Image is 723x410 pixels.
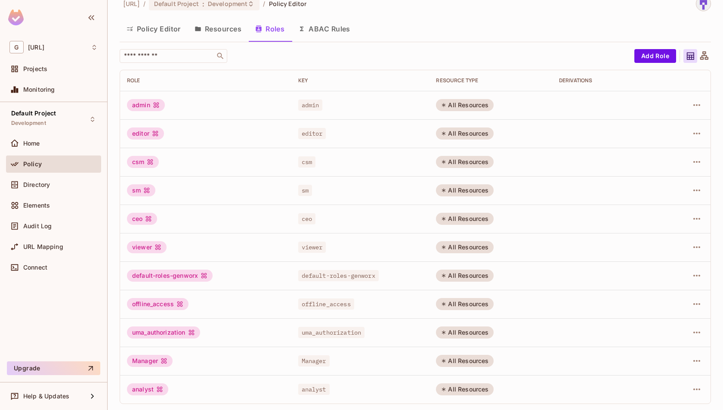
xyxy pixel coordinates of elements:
[127,184,155,196] div: sm
[23,140,40,147] span: Home
[127,270,213,282] div: default-roles-genworx
[23,86,55,93] span: Monitoring
[298,298,354,310] span: offline_access
[248,18,291,40] button: Roles
[436,298,494,310] div: All Resources
[298,327,365,338] span: uma_authorization
[127,77,284,84] div: Role
[8,9,24,25] img: SReyMgAAAABJRU5ErkJggg==
[23,181,50,188] span: Directory
[291,18,357,40] button: ABAC Rules
[23,223,52,230] span: Audit Log
[188,18,248,40] button: Resources
[9,41,24,53] span: G
[120,18,188,40] button: Policy Editor
[298,355,330,367] span: Manager
[436,99,494,111] div: All Resources
[436,127,494,140] div: All Resources
[23,65,47,72] span: Projects
[127,326,200,339] div: uma_authorization
[436,355,494,367] div: All Resources
[436,77,545,84] div: RESOURCE TYPE
[634,49,676,63] button: Add Role
[127,99,165,111] div: admin
[23,393,69,400] span: Help & Updates
[436,383,494,395] div: All Resources
[298,99,323,111] span: admin
[23,243,63,250] span: URL Mapping
[127,355,173,367] div: Manager
[127,383,168,395] div: analyst
[436,156,494,168] div: All Resources
[127,213,157,225] div: ceo
[7,361,100,375] button: Upgrade
[127,127,164,140] div: editor
[23,161,42,168] span: Policy
[28,44,44,51] span: Workspace: genworx.ai
[436,270,494,282] div: All Resources
[298,156,315,168] span: csm
[298,384,330,395] span: analyst
[11,110,56,117] span: Default Project
[298,242,326,253] span: viewer
[127,241,167,253] div: viewer
[559,77,656,84] div: Derivations
[436,326,494,339] div: All Resources
[298,270,379,281] span: default-roles-genworx
[298,213,315,224] span: ceo
[11,120,46,127] span: Development
[23,264,47,271] span: Connect
[298,185,312,196] span: sm
[436,184,494,196] div: All Resources
[202,0,205,7] span: :
[298,128,326,139] span: editor
[23,202,50,209] span: Elements
[127,156,159,168] div: csm
[436,241,494,253] div: All Resources
[436,213,494,225] div: All Resources
[298,77,423,84] div: Key
[127,298,188,310] div: offline_access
